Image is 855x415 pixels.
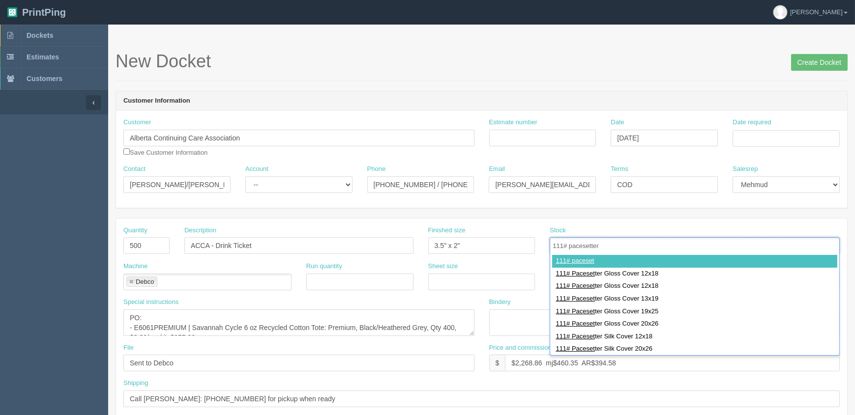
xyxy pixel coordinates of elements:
div: ter Gloss Cover 12x18 [552,268,837,280]
span: 111# Paceset [556,320,595,327]
div: ter Gloss Cover 19x25 [552,305,837,318]
div: ter Silk Cover 12x18 [552,331,837,343]
div: ter Gloss Cover 20x26 [552,318,837,331]
span: 111# Paceset [556,345,595,352]
div: ter Gloss Cover 13x19 [552,293,837,305]
div: ter Silk Cover 20x26 [552,343,837,356]
span: 111# Paceset [556,282,595,289]
span: 111# Paceset [556,270,595,277]
div: ter Gloss Cover 12x18 [552,280,837,293]
span: 111# Paceset [556,307,595,315]
span: 111# paceset [556,257,594,264]
span: 111# Paceset [556,295,595,302]
span: 111# Paceset [556,332,595,340]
